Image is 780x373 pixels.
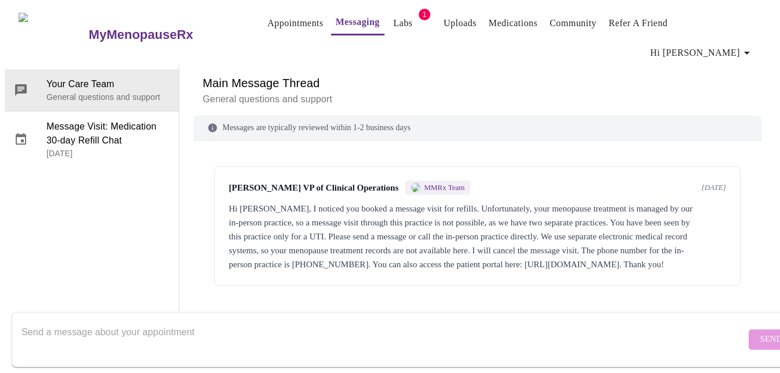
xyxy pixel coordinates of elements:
a: Appointments [268,15,323,31]
a: Messaging [336,14,380,30]
span: [PERSON_NAME] VP of Clinical Operations [229,183,398,193]
button: Medications [484,12,542,35]
span: Message Visit: Medication 30-day Refill Chat [46,120,170,148]
button: Hi [PERSON_NAME] [646,41,759,64]
h3: MyMenopauseRx [89,27,193,42]
span: MMRx Team [424,183,465,192]
span: Hi [PERSON_NAME] [650,45,754,61]
p: General questions and support [203,92,752,106]
button: Community [545,12,601,35]
a: Refer a Friend [609,15,668,31]
span: Your Care Team [46,77,170,91]
button: Appointments [263,12,328,35]
span: [DATE] [702,183,726,192]
a: Medications [488,15,537,31]
div: Hi [PERSON_NAME], I noticed you booked a message visit for refills. Unfortunately, your menopause... [229,202,726,271]
button: Messaging [331,10,384,35]
div: Your Care TeamGeneral questions and support [5,69,179,111]
textarea: Send a message about your appointment [21,321,746,358]
a: Labs [393,15,412,31]
div: Message Visit: Medication 30-day Refill Chat[DATE] [5,112,179,167]
button: Refer a Friend [604,12,673,35]
a: Uploads [444,15,477,31]
p: [DATE] [46,148,170,159]
button: Uploads [439,12,481,35]
img: MyMenopauseRx Logo [19,13,87,56]
button: Labs [384,12,422,35]
p: General questions and support [46,91,170,103]
div: Messages are typically reviewed within 1-2 business days [193,116,761,141]
h6: Main Message Thread [203,74,752,92]
img: MMRX [411,183,420,192]
a: Community [549,15,596,31]
span: 1 [419,9,430,20]
a: MyMenopauseRx [87,15,239,55]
